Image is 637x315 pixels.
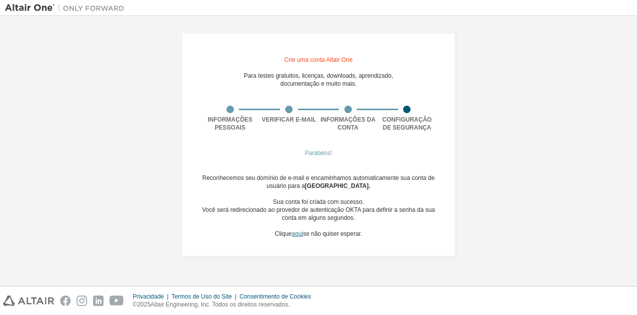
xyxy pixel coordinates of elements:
[262,116,316,123] font: Verificar e-mail
[280,80,356,87] font: documentação e muito mais.
[292,230,303,237] a: aqui
[60,296,71,306] img: facebook.svg
[284,56,352,63] font: Crie uma conta Altair One
[93,296,104,306] img: linkedin.svg
[109,296,124,306] img: youtube.svg
[3,296,54,306] img: altair_logo.svg
[303,230,362,237] font: se não quiser esperar.
[133,301,137,308] font: ©
[239,293,311,300] font: Consentimento de Cookies
[369,182,370,189] font: .
[150,301,290,308] font: Altair Engineering, Inc. Todos os direitos reservados.
[208,116,252,131] font: Informações pessoais
[273,198,364,205] font: Sua conta foi criada com sucesso.
[305,150,332,157] font: Parabéns!
[202,206,435,221] font: Você será redirecionado ao provedor de autenticação OKTA para definir a senha da sua conta em alg...
[203,174,435,189] font: Reconhecemos seu domínio de e-mail e encaminhamos automaticamente sua conta de usuário para a
[137,301,151,308] font: 2025
[244,72,393,79] font: Para testes gratuitos, licenças, downloads, aprendizado,
[382,116,431,131] font: Configuração de segurança
[305,182,369,189] font: [GEOGRAPHIC_DATA]
[5,3,129,13] img: Altair Um
[320,116,376,131] font: Informações da conta
[133,293,164,300] font: Privacidade
[275,230,292,237] font: Clique
[77,296,87,306] img: instagram.svg
[172,293,232,300] font: Termos de Uso do Site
